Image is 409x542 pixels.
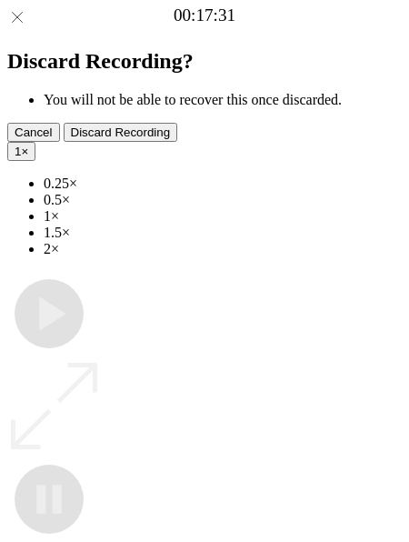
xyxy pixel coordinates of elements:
[44,192,402,208] li: 0.5×
[44,208,402,225] li: 1×
[174,5,235,25] a: 00:17:31
[64,123,178,142] button: Discard Recording
[7,123,60,142] button: Cancel
[7,49,402,74] h2: Discard Recording?
[7,142,35,161] button: 1×
[44,225,402,241] li: 1.5×
[44,241,402,257] li: 2×
[44,176,402,192] li: 0.25×
[15,145,21,158] span: 1
[44,92,402,108] li: You will not be able to recover this once discarded.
